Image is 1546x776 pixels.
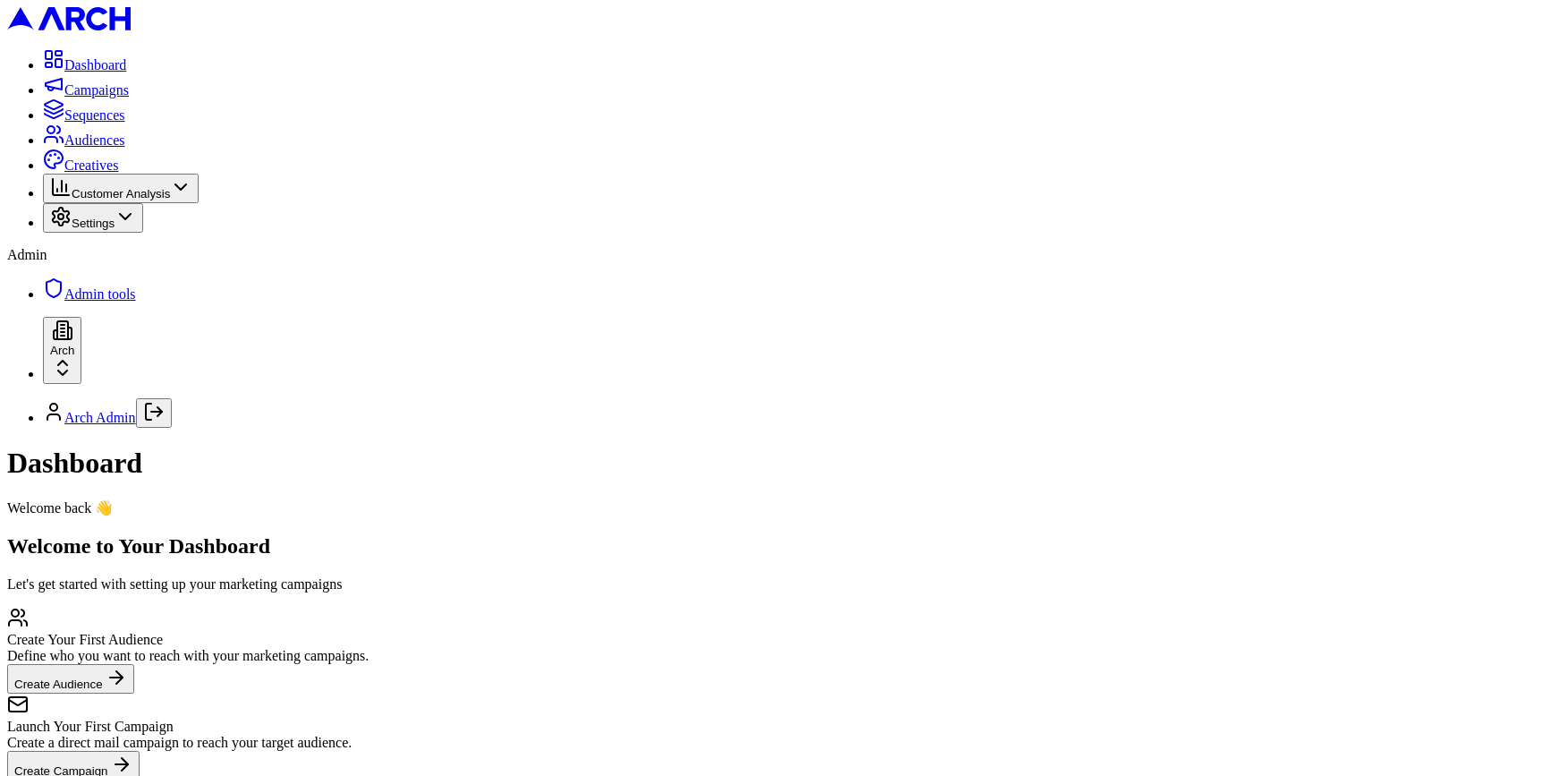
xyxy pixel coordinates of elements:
[50,344,74,357] span: Arch
[43,107,125,123] a: Sequences
[7,719,1539,735] div: Launch Your First Campaign
[64,410,136,425] a: Arch Admin
[64,286,136,302] span: Admin tools
[43,57,126,72] a: Dashboard
[43,174,199,203] button: Customer Analysis
[72,217,115,230] span: Settings
[7,648,1539,664] div: Define who you want to reach with your marketing campaigns.
[136,398,172,428] button: Log out
[64,132,125,148] span: Audiences
[72,187,170,200] span: Customer Analysis
[43,286,136,302] a: Admin tools
[7,632,1539,648] div: Create Your First Audience
[43,158,118,173] a: Creatives
[7,247,1539,263] div: Admin
[43,203,143,233] button: Settings
[64,82,129,98] span: Campaigns
[7,499,1539,516] div: Welcome back 👋
[43,317,81,384] button: Arch
[64,57,126,72] span: Dashboard
[7,664,134,694] button: Create Audience
[64,158,118,173] span: Creatives
[7,735,1539,751] div: Create a direct mail campaign to reach your target audience.
[43,132,125,148] a: Audiences
[7,534,1539,559] h2: Welcome to Your Dashboard
[7,447,1539,480] h1: Dashboard
[7,576,1539,593] p: Let's get started with setting up your marketing campaigns
[43,82,129,98] a: Campaigns
[64,107,125,123] span: Sequences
